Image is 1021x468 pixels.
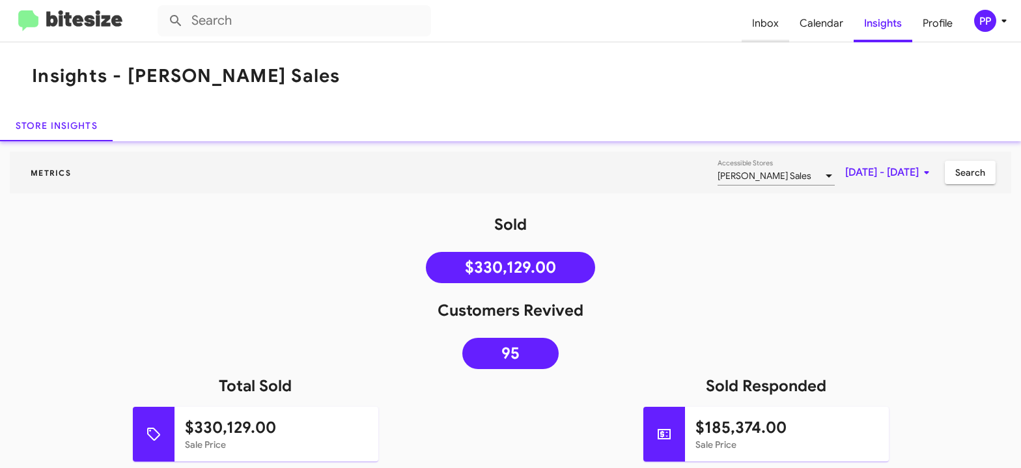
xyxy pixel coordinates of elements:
mat-card-subtitle: Sale Price [185,438,368,451]
button: Search [945,161,996,184]
span: [DATE] - [DATE] [845,161,934,184]
button: PP [963,10,1007,32]
a: Inbox [742,5,789,42]
span: Metrics [20,168,81,178]
a: Profile [912,5,963,42]
h1: $330,129.00 [185,417,368,438]
span: Search [955,161,985,184]
button: [DATE] - [DATE] [835,161,945,184]
h1: Insights - [PERSON_NAME] Sales [32,66,341,87]
span: 95 [501,347,520,360]
span: [PERSON_NAME] Sales [718,170,811,182]
a: Calendar [789,5,854,42]
a: Insights [854,5,912,42]
h1: $185,374.00 [695,417,878,438]
mat-card-subtitle: Sale Price [695,438,878,451]
span: $330,129.00 [465,261,556,274]
h1: Sold Responded [511,376,1021,396]
div: PP [974,10,996,32]
input: Search [158,5,431,36]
